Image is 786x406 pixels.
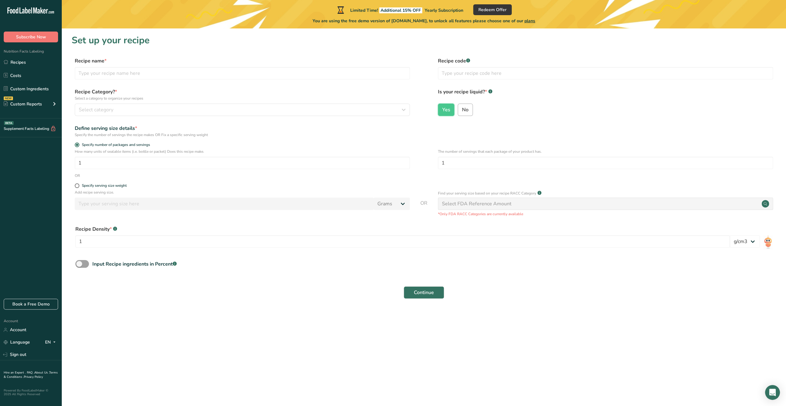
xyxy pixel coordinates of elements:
[473,4,512,15] button: Redeem Offer
[442,200,511,207] div: Select FDA Reference Amount
[75,235,730,248] input: Type your density here
[75,190,410,195] p: Add recipe serving size.
[4,299,58,310] a: Book a Free Demo
[75,173,80,178] div: OR
[425,7,463,13] span: Yearly Subscription
[438,211,773,217] p: *Only FDA RACC Categories are currently available
[4,389,58,396] div: Powered By FoodLabelMaker © 2025 All Rights Reserved
[75,198,374,210] input: Type your serving size here
[4,370,58,379] a: Terms & Conditions .
[82,183,127,188] div: Specify serving size weight
[379,7,422,13] span: Additional 15% OFF
[75,104,410,116] button: Select category
[16,34,46,40] span: Subscribe Now
[27,370,34,375] a: FAQ .
[438,190,536,196] p: Find your serving size based on your recipe RACC Category
[75,149,410,154] p: How many units of sealable items (i.e. bottle or packet) Does this recipe make.
[34,370,49,375] a: About Us .
[75,88,410,101] label: Recipe Category?
[75,96,410,101] p: Select a category to organize your recipes
[75,57,410,65] label: Recipe name
[765,385,780,400] div: Open Intercom Messenger
[75,225,730,233] div: Recipe Density
[524,18,535,24] span: plans
[404,286,444,299] button: Continue
[24,375,43,379] a: Privacy Policy
[313,18,535,24] span: You are using the free demo version of [DOMAIN_NAME], to unlock all features please choose one of...
[763,235,772,249] img: ai-bot.1dcbe71.gif
[92,260,177,268] div: Input Recipe ingredients in Percent
[4,96,13,100] div: NEW
[438,88,773,101] label: Is your recipe liquid?
[79,143,150,147] span: Specify number of packages and servings
[4,32,58,42] button: Subscribe Now
[438,57,773,65] label: Recipe code
[4,337,30,348] a: Language
[45,339,58,346] div: EN
[75,125,410,132] div: Define serving size details
[438,67,773,79] input: Type your recipe code here
[438,149,773,154] p: The number of servings that each package of your product has.
[79,106,113,113] span: Select category
[75,67,410,79] input: Type your recipe name here
[420,199,427,217] span: OR
[414,289,434,296] span: Continue
[442,107,450,113] span: Yes
[4,101,42,107] div: Custom Reports
[4,370,26,375] a: Hire an Expert .
[75,132,410,138] div: Specify the number of servings the recipe makes OR Fix a specific serving weight
[478,6,506,13] span: Redeem Offer
[72,33,776,47] h1: Set up your recipe
[4,121,14,125] div: BETA
[462,107,469,113] span: No
[336,6,463,14] div: Limited Time!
